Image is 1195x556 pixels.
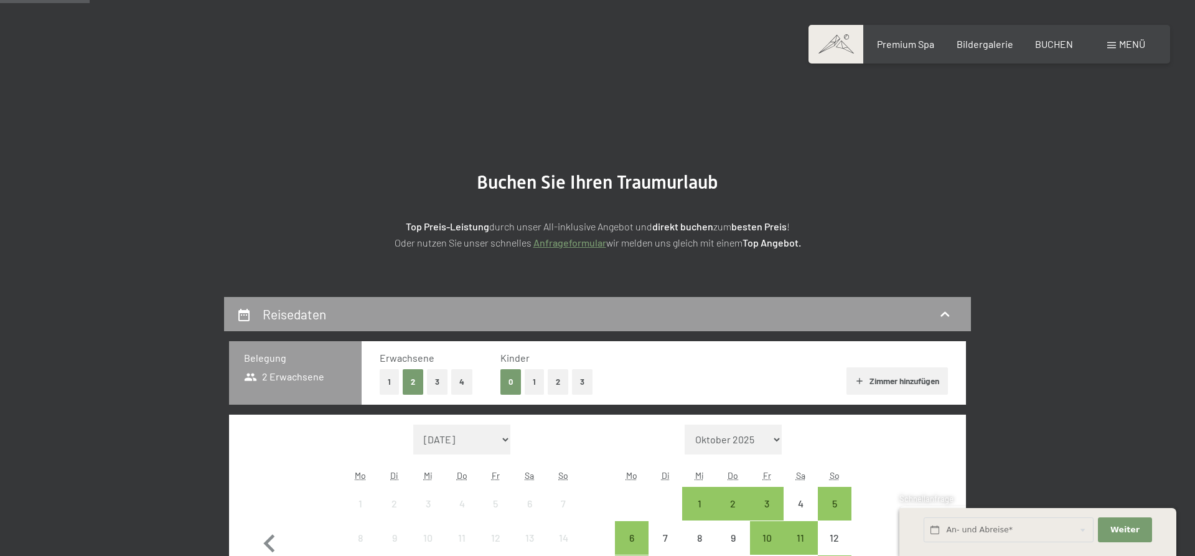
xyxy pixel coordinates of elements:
[479,487,512,521] div: Fri Sep 05 2025
[626,470,637,481] abbr: Montag
[380,352,434,364] span: Erwachsene
[718,499,749,530] div: 2
[1119,38,1145,50] span: Menü
[479,521,512,555] div: Fri Sep 12 2025
[818,521,851,555] div: Anreise nicht möglich
[743,237,801,248] strong: Top Angebot.
[263,306,326,322] h2: Reisedaten
[378,499,410,530] div: 2
[716,521,750,555] div: Thu Oct 09 2025
[546,521,580,555] div: Anreise nicht möglich
[377,487,411,521] div: Tue Sep 02 2025
[286,219,909,250] p: durch unser All-inklusive Angebot und zum ! Oder nutzen Sie unser schnelles wir melden uns gleich...
[479,487,512,521] div: Anreise nicht möglich
[818,487,851,521] div: Sun Oct 05 2025
[682,521,716,555] div: Anreise nicht möglich
[716,487,750,521] div: Anreise möglich
[513,487,546,521] div: Anreise nicht möglich
[846,367,948,395] button: Zimmer hinzufügen
[548,499,579,530] div: 7
[830,470,840,481] abbr: Sonntag
[615,521,649,555] div: Mon Oct 06 2025
[785,499,816,530] div: 4
[533,237,606,248] a: Anfrageformular
[344,487,377,521] div: Anreise nicht möglich
[377,521,411,555] div: Anreise nicht möglich
[784,521,817,555] div: Sat Oct 11 2025
[615,521,649,555] div: Anreise möglich
[424,470,433,481] abbr: Mittwoch
[763,470,771,481] abbr: Freitag
[480,499,511,530] div: 5
[457,470,467,481] abbr: Donnerstag
[479,521,512,555] div: Anreise nicht möglich
[513,487,546,521] div: Sat Sep 06 2025
[427,369,448,395] button: 3
[380,369,399,395] button: 1
[695,470,704,481] abbr: Mittwoch
[716,487,750,521] div: Thu Oct 02 2025
[513,521,546,555] div: Sat Sep 13 2025
[1110,524,1140,535] span: Weiter
[784,521,817,555] div: Anreise möglich
[403,369,423,395] button: 2
[244,351,347,365] h3: Belegung
[877,38,934,50] a: Premium Spa
[750,521,784,555] div: Fri Oct 10 2025
[558,470,568,481] abbr: Sonntag
[525,470,534,481] abbr: Samstag
[683,499,715,530] div: 1
[750,487,784,521] div: Anreise möglich
[525,369,544,395] button: 1
[406,220,489,232] strong: Top Preis-Leistung
[344,487,377,521] div: Mon Sep 01 2025
[411,521,445,555] div: Anreise nicht möglich
[445,521,479,555] div: Anreise nicht möglich
[477,171,718,193] span: Buchen Sie Ihren Traumurlaub
[1035,38,1073,50] a: BUCHEN
[500,369,521,395] button: 0
[445,521,479,555] div: Thu Sep 11 2025
[377,487,411,521] div: Anreise nicht möglich
[546,521,580,555] div: Sun Sep 14 2025
[451,369,472,395] button: 4
[728,470,738,481] abbr: Donnerstag
[750,487,784,521] div: Fri Oct 03 2025
[649,521,682,555] div: Anreise nicht möglich
[716,521,750,555] div: Anreise nicht möglich
[446,499,477,530] div: 4
[682,487,716,521] div: Wed Oct 01 2025
[492,470,500,481] abbr: Freitag
[411,487,445,521] div: Anreise nicht möglich
[546,487,580,521] div: Sun Sep 07 2025
[819,499,850,530] div: 5
[818,487,851,521] div: Anreise möglich
[413,499,444,530] div: 3
[546,487,580,521] div: Anreise nicht möglich
[513,521,546,555] div: Anreise nicht möglich
[345,499,376,530] div: 1
[445,487,479,521] div: Anreise nicht möglich
[344,521,377,555] div: Anreise nicht möglich
[244,370,324,384] span: 2 Erwachsene
[377,521,411,555] div: Tue Sep 09 2025
[344,521,377,555] div: Mon Sep 08 2025
[751,499,782,530] div: 3
[649,521,682,555] div: Tue Oct 07 2025
[411,521,445,555] div: Wed Sep 10 2025
[682,521,716,555] div: Wed Oct 08 2025
[652,220,713,232] strong: direkt buchen
[445,487,479,521] div: Thu Sep 04 2025
[731,220,787,232] strong: besten Preis
[572,369,593,395] button: 3
[750,521,784,555] div: Anreise möglich
[500,352,530,364] span: Kinder
[957,38,1013,50] a: Bildergalerie
[662,470,670,481] abbr: Dienstag
[514,499,545,530] div: 6
[784,487,817,521] div: Anreise nicht möglich
[784,487,817,521] div: Sat Oct 04 2025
